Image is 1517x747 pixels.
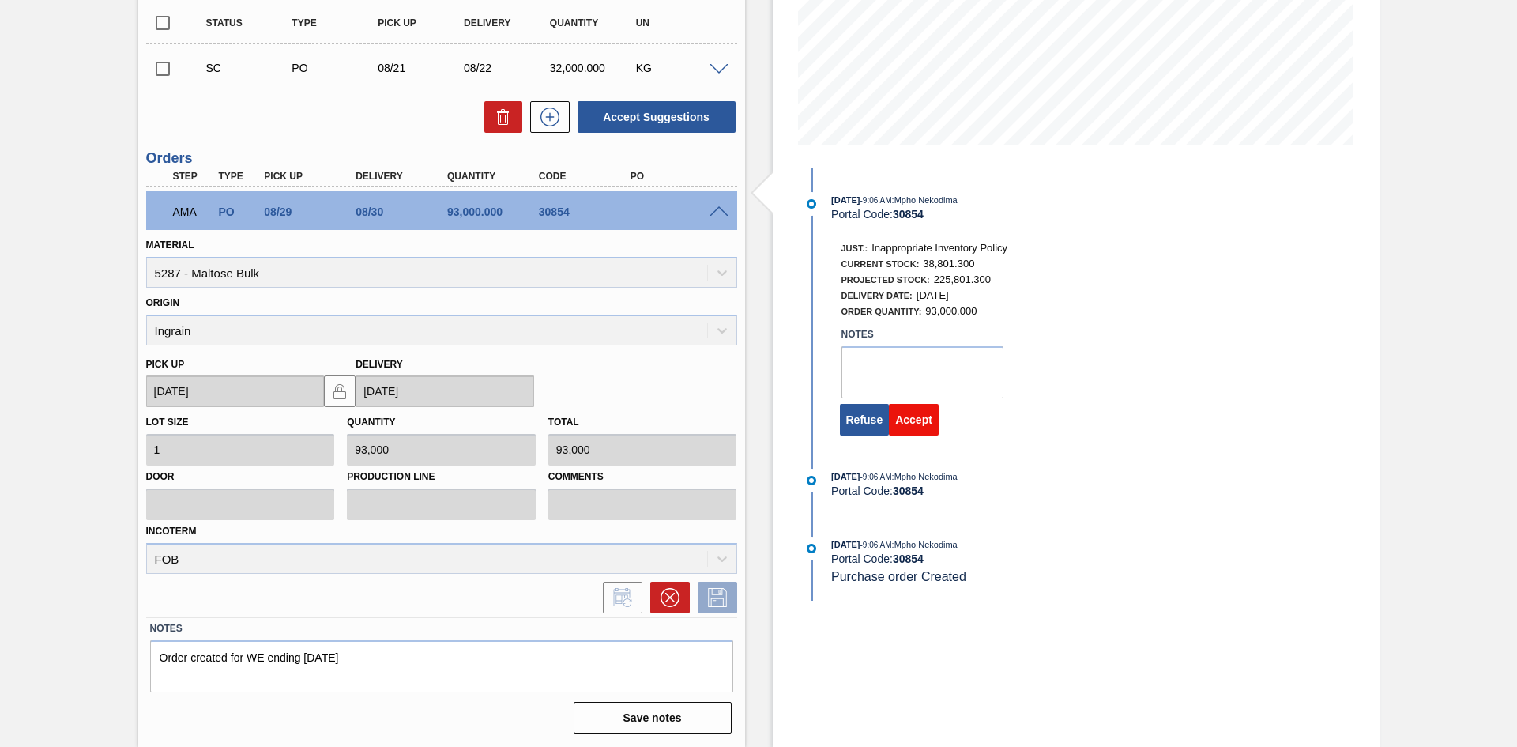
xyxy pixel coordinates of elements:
strong: 30854 [893,208,924,221]
span: : Mpho Nekodima [892,540,958,549]
label: Material [146,240,194,251]
div: Portal Code: [831,485,1206,497]
div: Purchase order [288,62,383,74]
label: Door [146,466,335,489]
img: atual [807,544,816,553]
button: locked [324,375,356,407]
input: mm/dd/yyyy [146,375,325,407]
div: Pick up [374,17,469,28]
span: [DATE] [917,289,949,301]
div: Portal Code: [831,553,1206,565]
div: Accept Suggestions [570,100,737,134]
span: 225,801.300 [934,274,991,285]
div: 93,000.000 [443,206,546,218]
div: Step [169,171,216,182]
div: New suggestion [522,101,570,133]
button: Accept Suggestions [578,101,736,133]
strong: 30854 [893,485,924,497]
input: mm/dd/yyyy [356,375,534,407]
div: Awaiting Manager Approval [169,194,216,229]
span: Projected Stock: [841,275,930,285]
span: - 9:06 AM [860,196,892,205]
div: Inform order change [595,582,642,613]
div: Delivery [460,17,555,28]
textarea: Order created for WE ending [DATE] [150,640,733,692]
div: 08/21/2025 [374,62,469,74]
div: 08/30/2025 [352,206,454,218]
div: Type [214,171,262,182]
label: Lot size [146,417,189,428]
span: - 9:06 AM [860,473,892,481]
div: Suggestion Created [202,62,298,74]
span: Just.: [841,243,868,253]
div: KG [632,62,728,74]
button: Save notes [574,702,732,734]
img: locked [330,382,349,401]
label: Incoterm [146,526,197,537]
label: Comments [548,466,737,489]
label: Pick up [146,359,185,370]
span: Current Stock: [841,259,920,269]
p: AMA [173,206,213,218]
div: Portal Code: [831,208,1206,221]
span: Delivery Date: [841,291,913,300]
div: Save Order [690,582,737,613]
div: Code [535,171,638,182]
div: Cancel Order [642,582,690,613]
h3: Orders [146,150,737,167]
div: Quantity [546,17,642,28]
div: Type [288,17,383,28]
img: atual [807,476,816,485]
div: 30854 [535,206,638,218]
div: 08/22/2025 [460,62,555,74]
label: Notes [150,617,733,640]
span: Order Quantity: [841,307,922,316]
span: [DATE] [831,472,860,481]
div: Pick up [260,171,363,182]
span: 38,801.300 [923,258,974,270]
div: PO [627,171,729,182]
span: [DATE] [831,195,860,205]
label: Production Line [347,466,536,489]
div: Quantity [443,171,546,182]
span: Purchase order Created [831,570,966,583]
span: : Mpho Nekodima [892,472,958,481]
div: Delete Suggestions [476,101,522,133]
div: UN [632,17,728,28]
div: Delivery [352,171,454,182]
button: Accept [889,404,939,436]
div: Status [202,17,298,28]
img: atual [807,199,816,209]
label: Total [548,417,579,428]
span: : Mpho Nekodima [892,195,958,205]
div: 32,000.000 [546,62,642,74]
label: Notes [841,323,1003,346]
button: Refuse [840,404,890,436]
strong: 30854 [893,553,924,565]
div: 08/29/2025 [260,206,363,218]
label: Delivery [356,359,403,370]
span: 93,000.000 [925,305,977,317]
span: - 9:06 AM [860,541,892,549]
label: Origin [146,297,180,308]
label: Quantity [347,417,395,428]
div: Purchase order [214,206,262,218]
span: Inappropriate Inventory Policy [871,242,1007,254]
span: [DATE] [831,540,860,549]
